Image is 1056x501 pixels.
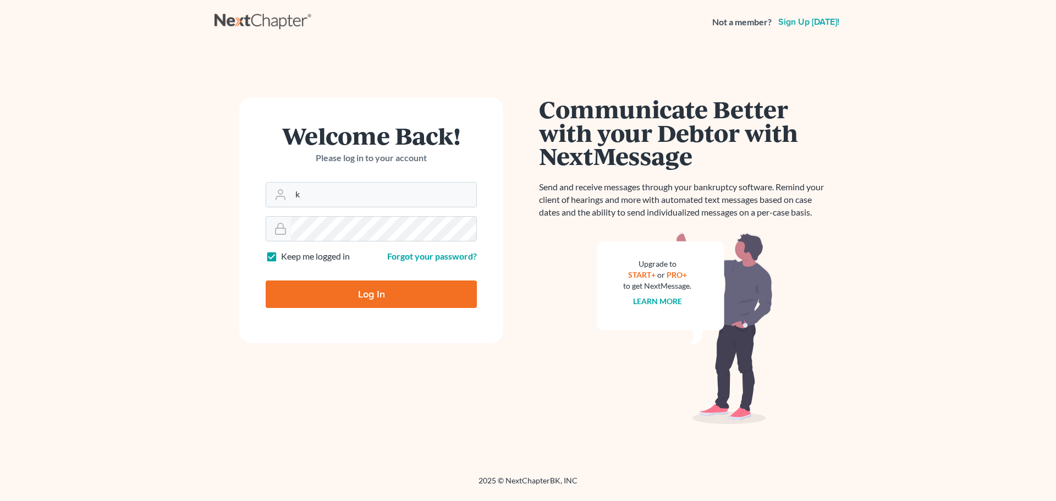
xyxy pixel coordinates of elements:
[387,251,477,261] a: Forgot your password?
[266,124,477,147] h1: Welcome Back!
[628,270,656,279] a: START+
[623,258,691,269] div: Upgrade to
[597,232,773,425] img: nextmessage_bg-59042aed3d76b12b5cd301f8e5b87938c9018125f34e5fa2b7a6b67550977c72.svg
[539,181,831,219] p: Send and receive messages through your bankruptcy software. Remind your client of hearings and mo...
[266,280,477,308] input: Log In
[623,280,691,291] div: to get NextMessage.
[291,183,476,207] input: Email Address
[776,18,842,26] a: Sign up [DATE]!
[266,152,477,164] p: Please log in to your account
[712,16,772,29] strong: Not a member?
[667,270,687,279] a: PRO+
[657,270,665,279] span: or
[539,97,831,168] h1: Communicate Better with your Debtor with NextMessage
[215,475,842,495] div: 2025 © NextChapterBK, INC
[633,296,682,306] a: Learn more
[281,250,350,263] label: Keep me logged in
